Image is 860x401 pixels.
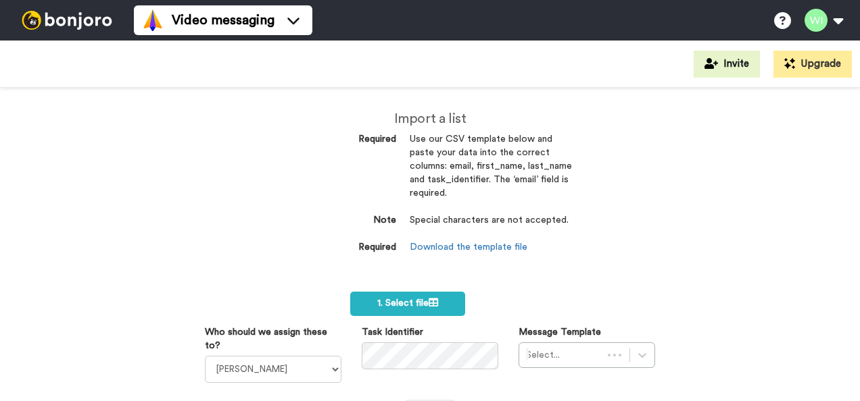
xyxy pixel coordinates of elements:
label: Task Identifier [362,325,423,339]
dt: Required [288,133,396,146]
dd: Special characters are not accepted. [410,214,572,241]
dd: Use our CSV template below and paste your data into the correct columns: email, first_name, last_... [410,133,572,214]
img: bj-logo-header-white.svg [16,11,118,30]
span: 1. Select file [377,298,438,308]
dt: Note [288,214,396,228]
dt: Required [288,241,396,255]
img: vm-color.svg [142,9,164,31]
span: Video messaging [172,11,274,30]
label: Message Template [519,325,601,339]
label: Who should we assign these to? [205,325,341,352]
a: Download the template file [410,242,527,252]
button: Upgrade [773,51,852,78]
h2: Import a list [288,111,572,126]
button: Invite [694,51,760,78]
